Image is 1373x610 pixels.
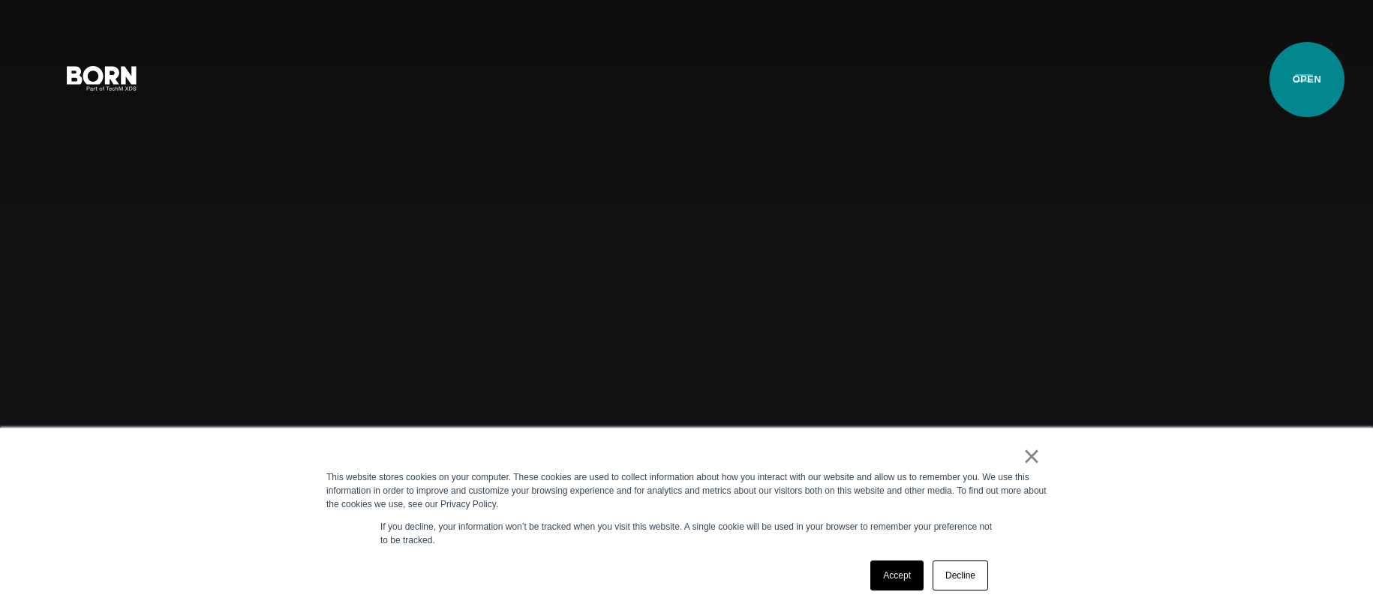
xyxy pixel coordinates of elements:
[326,470,1047,511] div: This website stores cookies on your computer. These cookies are used to collect information about...
[380,520,993,547] p: If you decline, your information won’t be tracked when you visit this website. A single cookie wi...
[1286,62,1322,93] button: Open
[1023,449,1041,463] a: ×
[870,560,924,590] a: Accept
[933,560,988,590] a: Decline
